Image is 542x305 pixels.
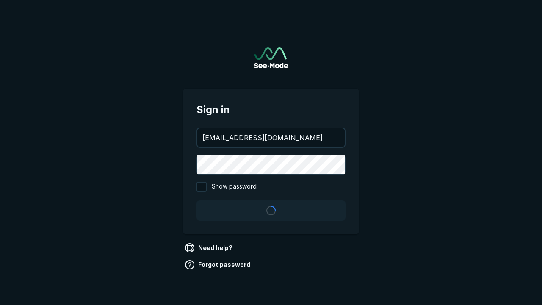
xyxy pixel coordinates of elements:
input: your@email.com [197,128,345,147]
a: Forgot password [183,258,254,272]
span: Sign in [196,102,346,117]
img: See-Mode Logo [254,47,288,68]
span: Show password [212,182,257,192]
a: Go to sign in [254,47,288,68]
a: Need help? [183,241,236,255]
